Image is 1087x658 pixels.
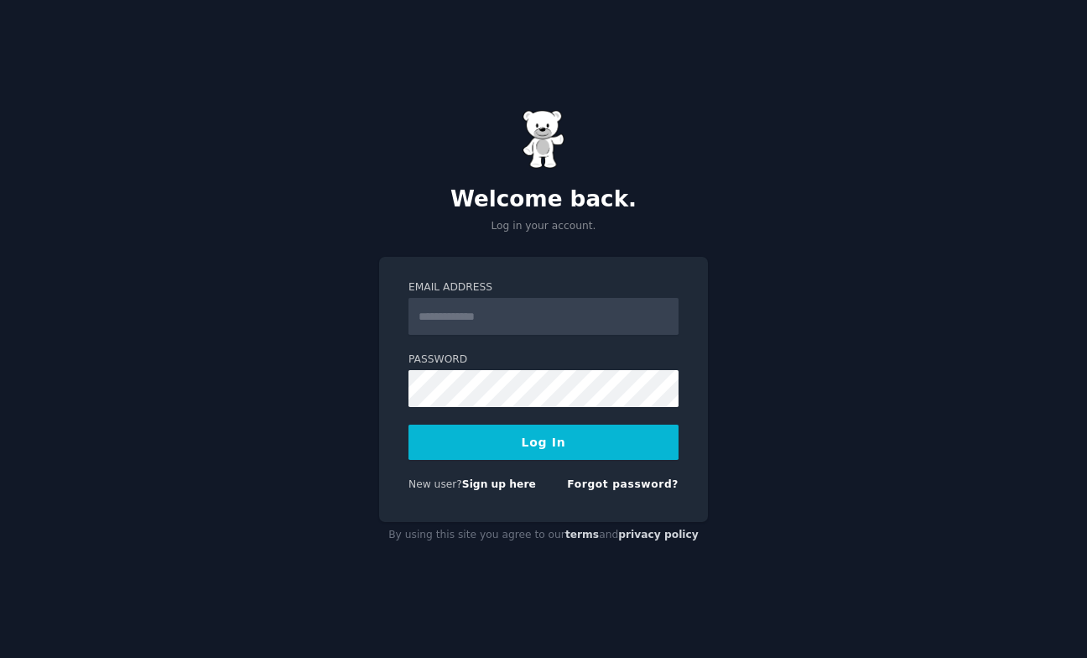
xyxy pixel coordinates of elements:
label: Password [408,352,679,368]
span: New user? [408,478,462,490]
img: Gummy Bear [523,110,564,169]
a: privacy policy [618,529,699,540]
button: Log In [408,425,679,460]
p: Log in your account. [379,219,708,234]
h2: Welcome back. [379,186,708,213]
a: Sign up here [462,478,536,490]
a: Forgot password? [567,478,679,490]
div: By using this site you agree to our and [379,522,708,549]
label: Email Address [408,280,679,295]
a: terms [565,529,599,540]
